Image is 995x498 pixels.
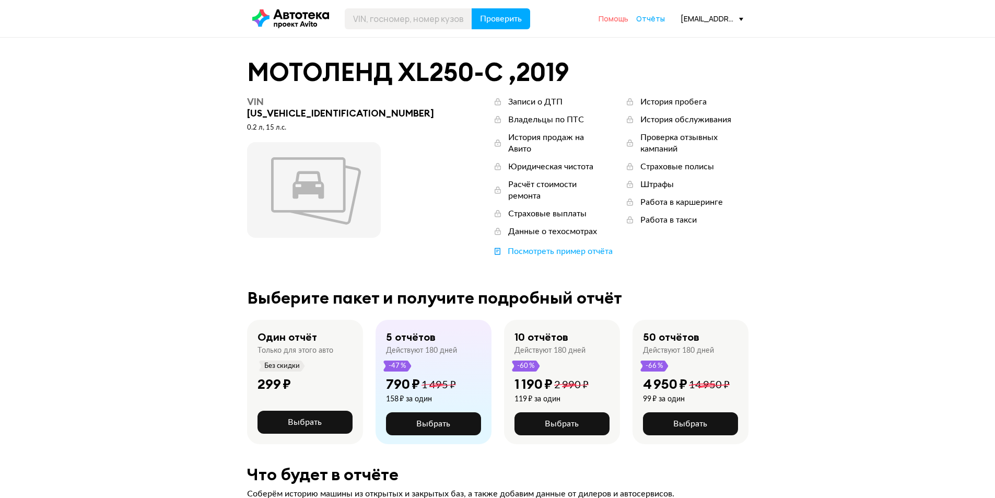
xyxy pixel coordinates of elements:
div: 299 ₽ [257,376,291,392]
div: 119 ₽ за один [514,395,589,404]
div: Данные о техосмотрах [508,226,597,237]
div: 158 ₽ за один [386,395,456,404]
div: Записи о ДТП [508,96,563,108]
span: Выбрать [416,420,450,428]
span: Отчёты [636,14,665,24]
div: История пробега [640,96,707,108]
span: 14 950 ₽ [689,380,730,390]
div: 1 190 ₽ [514,376,553,392]
div: История обслуживания [640,114,731,125]
div: Действуют 180 дней [514,346,586,355]
span: Без скидки [264,361,300,372]
div: Работа в каршеринге [640,196,723,208]
div: Что будет в отчёте [247,465,748,484]
div: Выберите пакет и получите подробный отчёт [247,288,748,307]
span: 2 990 ₽ [554,380,589,390]
a: Отчёты [636,14,665,24]
span: -60 % [517,361,535,372]
div: Штрафы [640,179,674,190]
span: 1 495 ₽ [422,380,456,390]
div: 0.2 л, 15 л.c. [247,123,441,133]
div: МОТОЛЕНД ХL250-С , 2019 [247,59,748,86]
div: Страховые полисы [640,161,714,172]
span: VIN [247,96,264,108]
div: 99 ₽ за один [643,395,730,404]
span: Проверить [480,15,522,23]
span: Выбрать [673,420,707,428]
div: 5 отчётов [386,330,436,344]
div: Юридическая чистота [508,161,593,172]
div: Один отчёт [257,330,317,344]
div: Действуют 180 дней [386,346,457,355]
a: Помощь [599,14,628,24]
div: [EMAIL_ADDRESS][DOMAIN_NAME] [681,14,743,24]
button: Выбрать [643,412,738,435]
div: 4 950 ₽ [643,376,687,392]
div: Проверка отзывных кампаний [640,132,748,155]
div: 50 отчётов [643,330,699,344]
button: Выбрать [257,411,353,434]
div: 790 ₽ [386,376,420,392]
span: Выбрать [545,420,579,428]
div: Только для этого авто [257,346,333,355]
div: Владельцы по ПТС [508,114,584,125]
div: История продаж на Авито [508,132,603,155]
a: Посмотреть пример отчёта [493,246,613,257]
div: [US_VEHICLE_IDENTIFICATION_NUMBER] [247,96,441,119]
div: Посмотреть пример отчёта [508,246,613,257]
div: Работа в такси [640,214,697,226]
div: 10 отчётов [514,330,568,344]
button: Выбрать [386,412,481,435]
input: VIN, госномер, номер кузова [345,8,472,29]
button: Проверить [472,8,530,29]
span: -66 % [645,361,664,372]
div: Расчёт стоимости ремонта [508,179,603,202]
span: Выбрать [288,418,322,426]
span: -47 % [388,361,407,372]
span: Помощь [599,14,628,24]
div: Действуют 180 дней [643,346,714,355]
div: Страховые выплаты [508,208,587,219]
button: Выбрать [514,412,610,435]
